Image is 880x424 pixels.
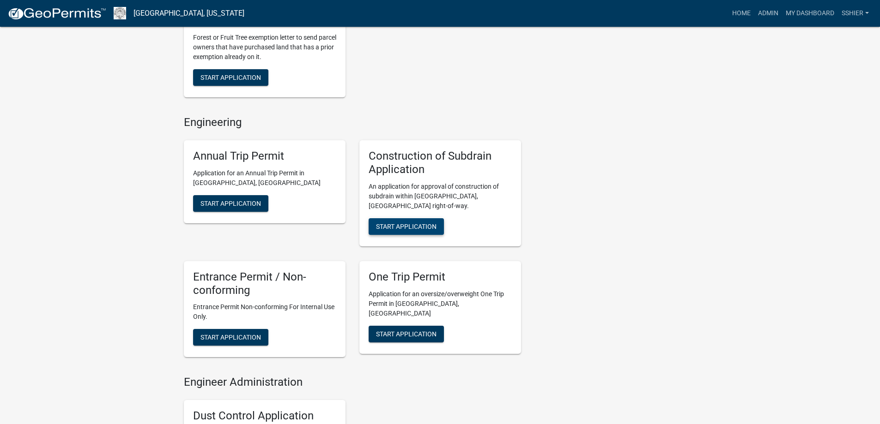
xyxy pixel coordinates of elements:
[193,33,336,62] p: Forest or Fruit Tree exemption letter to send parcel owners that have purchased land that has a p...
[376,222,437,230] span: Start Application
[193,329,268,346] button: Start Application
[369,218,444,235] button: Start Application
[193,195,268,212] button: Start Application
[200,74,261,81] span: Start Application
[193,149,336,163] h5: Annual Trip Permit
[193,69,268,86] button: Start Application
[376,330,437,337] span: Start Application
[369,326,444,342] button: Start Application
[369,289,512,318] p: Application for an oversize/overweight One Trip Permit in [GEOGRAPHIC_DATA], [GEOGRAPHIC_DATA]
[193,270,336,297] h5: Entrance Permit / Non-conforming
[200,334,261,341] span: Start Application
[838,5,873,22] a: sshier
[728,5,754,22] a: Home
[369,182,512,211] p: An application for approval of construction of subdrain within [GEOGRAPHIC_DATA], [GEOGRAPHIC_DAT...
[369,270,512,284] h5: One Trip Permit
[782,5,838,22] a: My Dashboard
[193,168,336,188] p: Application for an Annual Trip Permit in [GEOGRAPHIC_DATA], [GEOGRAPHIC_DATA]
[200,200,261,207] span: Start Application
[754,5,782,22] a: Admin
[114,7,126,19] img: Franklin County, Iowa
[134,6,244,21] a: [GEOGRAPHIC_DATA], [US_STATE]
[184,376,521,389] h4: Engineer Administration
[193,302,336,322] p: Entrance Permit Non-conforming For Internal Use Only.
[184,116,521,129] h4: Engineering
[369,149,512,176] h5: Construction of Subdrain Application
